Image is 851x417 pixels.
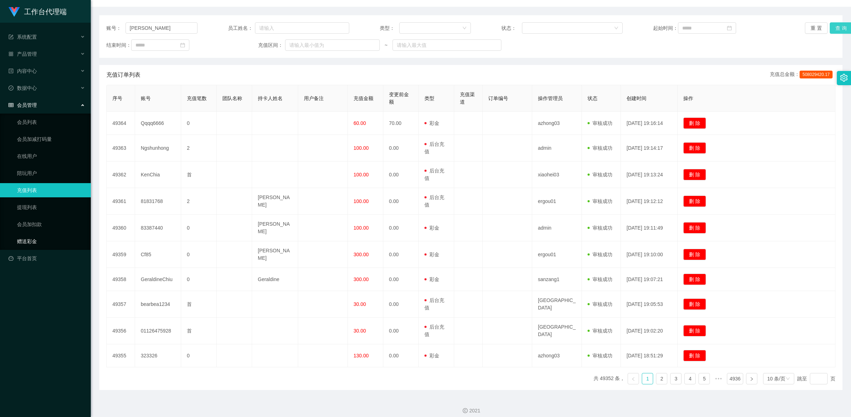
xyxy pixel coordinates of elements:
[181,112,217,135] td: 0
[258,95,283,101] span: 持卡人姓名
[488,95,508,101] span: 订单编号
[383,161,419,188] td: 0.00
[135,268,181,291] td: GeraldineChiu
[354,95,373,101] span: 充值金额
[699,373,710,384] li: 5
[181,188,217,215] td: 2
[588,353,612,358] span: 审核成功
[181,318,217,344] td: 首
[588,145,612,151] span: 审核成功
[181,344,217,367] td: 0
[683,169,706,180] button: 删 除
[383,344,419,367] td: 0.00
[683,249,706,260] button: 删 除
[621,268,678,291] td: [DATE] 19:07:21
[181,135,217,161] td: 2
[683,117,706,129] button: 删 除
[588,120,612,126] span: 审核成功
[621,344,678,367] td: [DATE] 18:51:29
[135,215,181,241] td: 83387440
[770,71,835,79] div: 充值总金额：
[786,377,790,382] i: 图标: down
[383,215,419,241] td: 0.00
[9,7,20,17] img: logo.9652507e.png
[107,188,135,215] td: 49361
[588,198,612,204] span: 审核成功
[9,68,13,73] i: 图标: profile
[683,274,706,285] button: 删 除
[532,188,582,215] td: ergou01
[614,26,618,31] i: 图标: down
[9,251,85,265] a: 图标: dashboard平台首页
[631,377,635,381] i: 图标: left
[222,95,242,101] span: 团队名称
[354,172,369,177] span: 100.00
[252,241,298,268] td: [PERSON_NAME]
[389,92,409,105] span: 变更前金额
[96,407,845,415] div: 2021
[683,350,706,361] button: 删 除
[180,43,185,48] i: 图标: calendar
[9,68,37,74] span: 内容中心
[228,24,255,32] span: 员工姓名：
[17,200,85,214] a: 提现列表
[9,102,37,108] span: 会员管理
[532,241,582,268] td: ergou01
[424,141,444,154] span: 后台充值
[9,51,13,56] i: 图标: appstore-o
[627,95,646,101] span: 创建时间
[17,149,85,163] a: 在线用户
[252,268,298,291] td: Geraldine
[621,241,678,268] td: [DATE] 19:10:00
[588,276,612,282] span: 审核成功
[532,318,582,344] td: [GEOGRAPHIC_DATA]
[135,318,181,344] td: 01126475928
[17,217,85,231] a: 会员加扣款
[383,291,419,318] td: 0.00
[17,115,85,129] a: 会员列表
[135,161,181,188] td: KenChia
[383,318,419,344] td: 0.00
[424,120,439,126] span: 彩金
[181,215,217,241] td: 0
[460,92,475,105] span: 充值渠道
[135,344,181,367] td: 323326
[112,95,122,101] span: 序号
[354,225,369,231] span: 100.00
[424,276,439,282] span: 彩金
[683,95,693,101] span: 操作
[17,183,85,197] a: 充值列表
[380,24,399,32] span: 类型：
[800,71,833,78] span: 508029420.17
[255,22,350,34] input: 请输入
[107,215,135,241] td: 49360
[424,353,439,358] span: 彩金
[746,373,757,384] li: 下一页
[252,188,298,215] td: [PERSON_NAME]
[107,135,135,161] td: 49363
[727,373,743,384] li: 4936
[501,24,522,32] span: 状态：
[683,142,706,154] button: 删 除
[107,318,135,344] td: 49356
[354,301,366,307] span: 30.00
[383,268,419,291] td: 0.00
[135,241,181,268] td: Cf85
[107,291,135,318] td: 49357
[671,373,681,384] a: 3
[621,215,678,241] td: [DATE] 19:11:49
[354,276,369,282] span: 300.00
[285,39,380,51] input: 请输入最小值为
[9,9,67,14] a: 工作台代理端
[462,26,467,31] i: 图标: down
[354,120,366,126] span: 60.00
[532,268,582,291] td: sanzang1
[354,353,369,358] span: 130.00
[187,95,207,101] span: 充值笔数
[621,135,678,161] td: [DATE] 19:14:17
[588,252,612,257] span: 审核成功
[383,112,419,135] td: 70.00
[141,95,151,101] span: 账号
[354,328,366,334] span: 30.00
[9,103,13,108] i: 图标: table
